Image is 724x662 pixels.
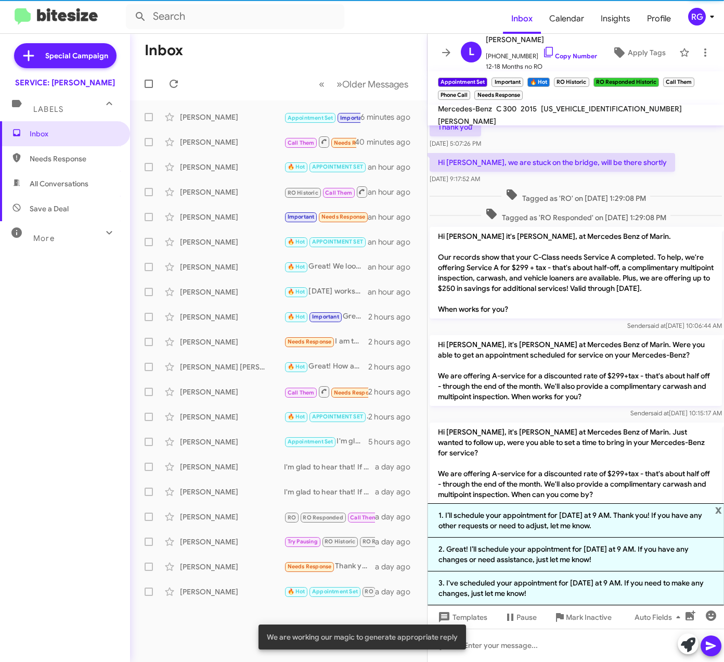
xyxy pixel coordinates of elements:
li: 1. I’ll schedule your appointment for [DATE] at 9 AM. Thank you! If you have any other requests o... [428,503,724,538]
span: said at [648,322,666,329]
div: You're welcome! If you need to schedule any maintenance or repairs, feel free to reach out. [284,585,375,597]
button: RG [679,8,713,26]
small: Call Them [663,78,694,87]
span: Mark Inactive [566,608,612,627]
small: RO Responded Historic [593,78,659,87]
span: Sender [DATE] 10:06:44 AM [627,322,722,329]
div: [PERSON_NAME] [180,212,284,222]
a: Calendar [541,4,592,34]
h1: Inbox [145,42,183,59]
div: [PERSON_NAME] [180,387,284,397]
div: [PERSON_NAME] [180,162,284,172]
div: a day ago [375,562,419,572]
button: Mark Inactive [545,608,620,627]
div: [DATE] works, what time ? [284,286,368,298]
span: RO [288,514,296,521]
span: Needs Response [288,563,332,570]
div: a day ago [375,462,419,472]
div: 2 hours ago [368,312,419,322]
div: I am taking to different location. Thank you for reminder [284,336,368,348]
li: 2. Great! I’ll schedule your appointment for [DATE] at 9 AM. If you have any changes or need assi... [428,538,724,571]
small: Phone Call [438,91,470,100]
div: [PERSON_NAME] [180,112,284,122]
small: Needs Response [474,91,522,100]
div: great, thanks! [284,236,368,248]
span: Templates [436,608,487,627]
button: Auto Fields [626,608,693,627]
li: 3. I've scheduled your appointment for [DATE] at 9 AM. If you need to make any changes, just let ... [428,571,724,605]
small: Appointment Set [438,78,487,87]
span: Mercedes-Benz [438,104,492,113]
div: I'm glad to hear that! If you need any maintenance or repairs in the future, feel free to reach o... [284,487,375,497]
small: 🔥 Hot [527,78,550,87]
div: [PERSON_NAME] [180,287,284,297]
div: Great! We look forward to seeing you at 7:30 AM. [284,311,368,323]
div: He can come [DATE] in that window - will he be able to get a loaner? [284,185,368,198]
div: [PERSON_NAME] [180,262,284,272]
span: APPOINTMENT SET [312,163,363,170]
span: [DATE] 5:07:26 PM [430,139,481,147]
div: a day ago [375,537,419,547]
span: » [337,78,342,91]
button: Templates [428,608,496,627]
div: a day ago [375,512,419,522]
div: Thank you ! [284,561,375,572]
span: Tagged as 'RO' on [DATE] 1:29:08 PM [501,188,650,203]
div: Great! How about we schedule an appointment for a morning time that works for you? Please let me ... [284,361,368,373]
div: [PERSON_NAME] [180,537,284,547]
button: Apply Tags [603,43,674,62]
span: Important [340,114,367,121]
span: Call Them [288,389,315,396]
span: L [469,44,474,60]
span: Special Campaign [45,50,108,61]
span: 2015 [521,104,537,113]
div: [PERSON_NAME] [PERSON_NAME] [180,362,284,372]
small: Important [492,78,523,87]
span: [PHONE_NUMBER] [486,46,597,61]
div: [PERSON_NAME] [180,237,284,247]
span: All Conversations [30,179,88,189]
span: 🔥 Hot [288,363,305,370]
div: [PERSON_NAME] [180,137,284,147]
p: Hi [PERSON_NAME] it's [PERSON_NAME], at Mercedes Benz of Marin. Our records show that your C-Clas... [430,227,722,319]
button: Next [330,73,415,95]
span: Older Messages [342,79,408,90]
span: Needs Response [288,338,332,345]
span: Needs Response [30,154,118,164]
div: SERVICE: [PERSON_NAME] [15,78,115,88]
div: Inbound Call [284,135,356,148]
p: Hi [PERSON_NAME], we are stuck on the bridge, will be there shortly [430,153,675,172]
span: APPOINTMENT SET [312,238,363,245]
span: RO Responded Historic [363,538,425,545]
div: I'm glad to hear that! If you need any future service or maintenance for your vehicle, feel free ... [284,462,375,472]
div: 2 hours ago [368,362,419,372]
span: RO Historic [325,538,355,545]
div: 6 minutes ago [360,112,419,122]
span: Tagged as 'RO Responded' on [DATE] 1:29:08 PM [481,208,670,223]
span: [PERSON_NAME] [438,117,496,126]
div: 2 hours ago [368,337,419,347]
span: C 300 [496,104,516,113]
span: Insights [592,4,639,34]
span: [US_VEHICLE_IDENTIFICATION_NUMBER] [541,104,682,113]
div: [PERSON_NAME] [180,312,284,322]
div: [PERSON_NAME] [180,462,284,472]
span: APPOINTMENT SET [312,413,363,420]
div: Will do! Thanks [284,536,375,548]
a: Profile [639,4,679,34]
a: Special Campaign [14,43,117,68]
span: Apply Tags [628,43,666,62]
div: [PERSON_NAME] [180,512,284,522]
div: [PERSON_NAME] [180,412,284,422]
span: 🔥 Hot [288,163,305,170]
div: 5 hours ago [368,437,419,447]
div: [PERSON_NAME] [180,337,284,347]
span: Appointment Set [312,588,358,595]
span: 🔥 Hot [288,288,305,295]
div: I'm glad to hear that! If you need any further assistance or would like to schedule your next mai... [284,436,368,448]
span: RO Historic [288,189,318,196]
div: an hour ago [368,162,419,172]
span: [DATE] 9:17:52 AM [430,175,480,183]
